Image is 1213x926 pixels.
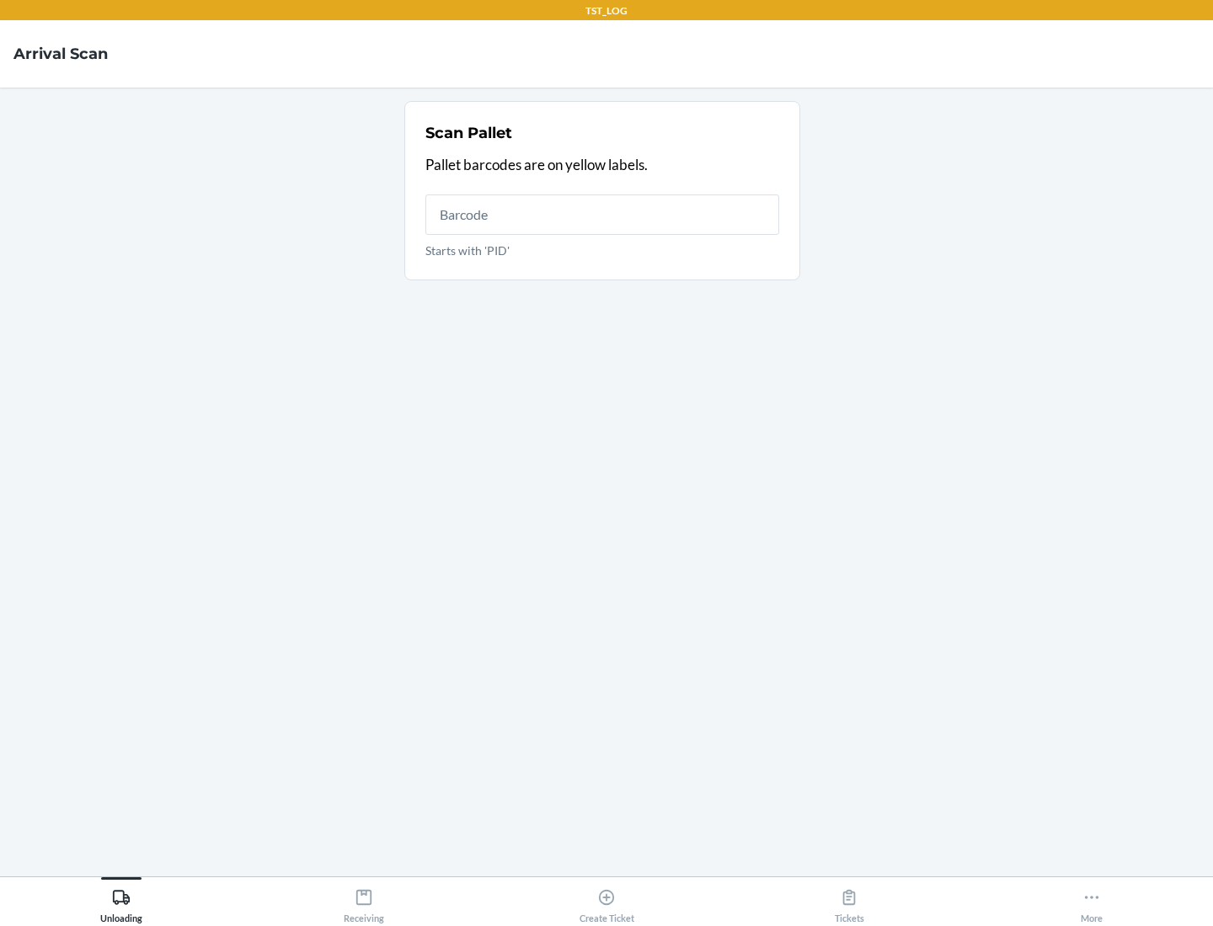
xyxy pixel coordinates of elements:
[728,877,970,923] button: Tickets
[425,194,779,235] input: Starts with 'PID'
[425,122,512,144] h2: Scan Pallet
[580,881,634,923] div: Create Ticket
[970,877,1213,923] button: More
[835,881,864,923] div: Tickets
[243,877,485,923] button: Receiving
[13,43,108,65] h4: Arrival Scan
[425,242,779,259] p: Starts with 'PID'
[344,881,384,923] div: Receiving
[425,154,779,176] p: Pallet barcodes are on yellow labels.
[100,881,142,923] div: Unloading
[485,877,728,923] button: Create Ticket
[1081,881,1103,923] div: More
[585,3,628,19] p: TST_LOG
